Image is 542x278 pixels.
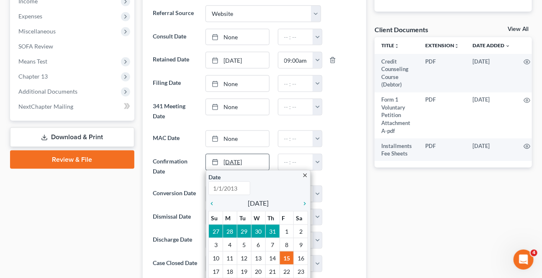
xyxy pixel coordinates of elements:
span: 4 [531,250,537,256]
div: Client Documents [375,25,428,34]
td: 6 [251,238,265,251]
input: -- : -- [278,76,313,92]
td: 5 [237,238,252,251]
a: None [206,99,269,115]
i: chevron_right [297,200,308,207]
a: [DATE] [206,154,269,170]
td: 15 [280,251,294,265]
th: W [251,211,265,224]
span: Means Test [18,58,47,65]
td: 8 [280,238,294,251]
td: 30 [251,224,265,238]
label: MAC Date [149,130,202,147]
label: 341 Meeting Date [149,99,202,124]
i: chevron_left [208,200,219,207]
label: Referral Source [149,5,202,22]
a: Review & File [10,150,134,169]
span: Miscellaneous [18,28,56,35]
th: Th [265,211,280,224]
td: 4 [223,238,237,251]
a: Extensionunfold_more [425,42,459,48]
a: Date Added expand_more [473,42,510,48]
a: close [302,170,308,180]
th: Sa [294,211,308,224]
label: Conversion Date [149,186,202,202]
i: close [302,172,308,179]
a: [DATE] [206,52,269,68]
input: -- : -- [278,29,313,45]
td: 20 [251,265,265,278]
a: None [206,29,269,45]
th: F [280,211,294,224]
td: 14 [265,251,280,265]
td: 31 [265,224,280,238]
td: 17 [209,265,223,278]
td: 7 [265,238,280,251]
td: Installments Fee Sheets [375,138,419,161]
a: NextChapter Mailing [12,99,134,114]
i: unfold_more [454,43,459,48]
a: Titleunfold_more [381,42,399,48]
td: 23 [294,265,308,278]
td: 19 [237,265,252,278]
a: SOFA Review [12,39,134,54]
th: Tu [237,211,252,224]
label: Date [208,173,221,181]
td: [DATE] [466,138,517,161]
iframe: Intercom live chat [514,250,534,270]
td: 22 [280,265,294,278]
td: 10 [209,251,223,265]
label: Retained Date [149,52,202,69]
td: 29 [237,224,252,238]
input: -- : -- [278,52,313,68]
input: -- : -- [278,131,313,147]
td: 28 [223,224,237,238]
label: Confirmation Date [149,154,202,179]
td: 3 [209,238,223,251]
td: Form 1 Voluntary Petition Attachment A-pdf [375,92,419,138]
label: Filing Date [149,75,202,92]
span: Additional Documents [18,88,77,95]
td: 1 [280,224,294,238]
a: chevron_left [208,198,219,208]
label: Dismissal Date [149,209,202,226]
td: 18 [223,265,237,278]
td: [DATE] [466,92,517,138]
input: -- : -- [278,154,313,170]
span: NextChapter Mailing [18,103,73,110]
th: M [223,211,237,224]
td: 21 [265,265,280,278]
td: PDF [419,92,466,138]
td: 12 [237,251,252,265]
td: 27 [209,224,223,238]
td: 9 [294,238,308,251]
a: None [206,131,269,147]
td: [DATE] [466,54,517,92]
td: Credit Counseling Course (Debtor) [375,54,419,92]
td: 13 [251,251,265,265]
td: 11 [223,251,237,265]
td: PDF [419,54,466,92]
td: PDF [419,138,466,161]
input: -- : -- [278,99,313,115]
td: 2 [294,224,308,238]
span: Expenses [18,13,42,20]
td: 16 [294,251,308,265]
span: SOFA Review [18,43,53,50]
a: Download & Print [10,128,134,147]
i: unfold_more [394,43,399,48]
span: Chapter 13 [18,73,48,80]
span: [DATE] [248,198,269,208]
input: 1/1/2013 [208,181,250,195]
label: Case Closed Date [149,255,202,272]
label: Consult Date [149,29,202,46]
th: Su [209,211,223,224]
a: None [206,76,269,92]
a: View All [508,26,529,32]
a: chevron_right [297,198,308,208]
i: expand_more [505,43,510,48]
label: Discharge Date [149,232,202,249]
